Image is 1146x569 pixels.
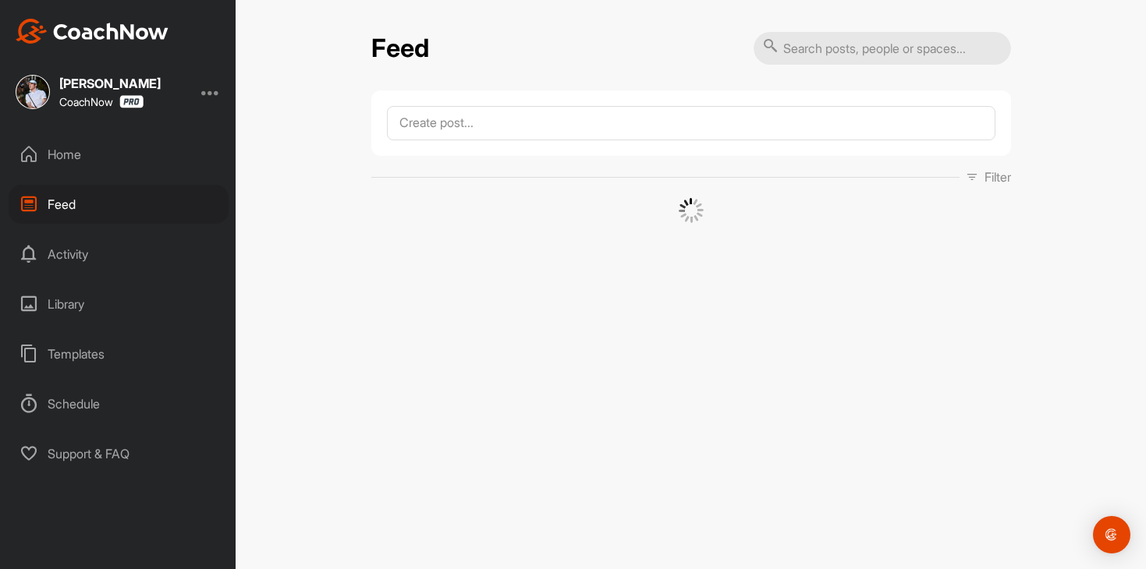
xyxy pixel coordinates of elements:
[9,185,229,224] div: Feed
[9,434,229,473] div: Support & FAQ
[9,334,229,373] div: Templates
[754,32,1011,65] input: Search posts, people or spaces...
[1093,516,1130,553] div: Open Intercom Messenger
[59,95,144,108] div: CoachNow
[119,95,144,108] img: CoachNow Pro
[985,168,1011,186] p: Filter
[9,384,229,423] div: Schedule
[9,284,229,323] div: Library
[679,198,704,223] img: G6gVgL6ErOh57ABN0eRmCEwV0I4iEi4d8EwaPGI0tHgoAbU4EAHFLEQAh+QQFCgALACwIAA4AGAASAAAEbHDJSesaOCdk+8xg...
[16,19,169,44] img: CoachNow
[9,135,229,174] div: Home
[16,75,50,109] img: square_69e7ce49b8ac85affed7bcbb6ba4170a.jpg
[59,77,161,90] div: [PERSON_NAME]
[371,34,429,64] h2: Feed
[9,235,229,274] div: Activity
